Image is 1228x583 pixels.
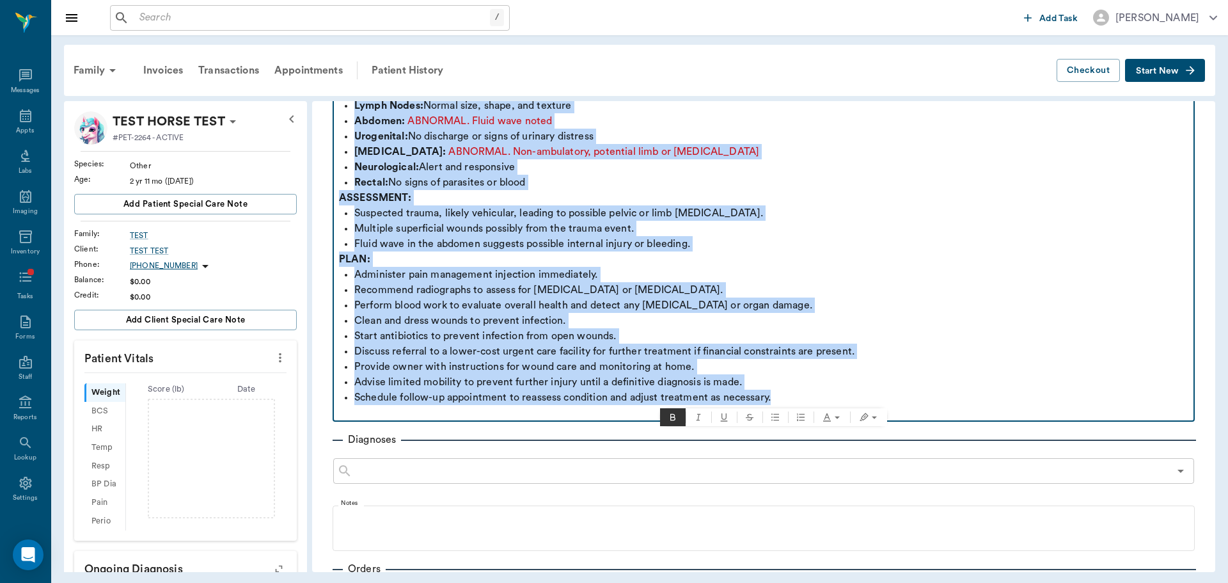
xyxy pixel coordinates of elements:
p: TEST HORSE TEST [113,111,225,132]
p: Multiple superficial wounds possibly from the trauma event. [354,221,1188,236]
div: Imaging [13,207,38,216]
p: Fluid wave in the abdomen suggests possible internal injury or bleeding. [354,236,1188,252]
strong: Lymph Nodes: [354,100,423,111]
div: HR [84,420,125,439]
div: Other [130,160,297,172]
div: Messages [11,86,40,95]
button: Add patient Special Care Note [74,194,297,214]
span: Underline (⌃U) [711,408,737,426]
div: Staff [19,372,32,382]
strong: Abdomen: [354,116,405,126]
p: No signs of parasites or blood [354,175,1188,190]
button: Bulleted list [762,408,788,426]
button: Bold [660,408,686,426]
strong: PLAN: [339,254,370,264]
a: Invoices [136,55,191,86]
button: more [270,347,290,369]
div: Balance : [74,274,130,285]
strong: Urogenital: [354,131,408,141]
div: Appts [16,126,34,136]
p: [PHONE_NUMBER] [130,260,198,271]
p: No discharge or signs of urinary distress [354,129,1188,144]
p: Suspected trauma, likely vehicular, leading to possible pelvic or limb [MEDICAL_DATA]. [354,205,1188,221]
div: Pain [84,493,125,512]
p: Diagnoses [343,432,401,447]
div: 2 yr 11 mo ([DATE]) [130,175,297,187]
strong: Neurological: [354,162,419,172]
span: Bold (⌃B) [660,408,686,426]
button: [PERSON_NAME] [1083,6,1227,29]
div: Family : [74,228,130,239]
p: Start antibiotics to prevent infection from open wounds. [354,328,1188,344]
div: Reports [13,413,37,422]
div: Settings [13,493,38,503]
div: Lookup [14,453,36,463]
p: Clean and dress wounds to prevent infection. [354,313,1188,328]
a: TEST TEST [130,245,297,257]
p: Ongoing diagnosis [74,551,297,583]
div: $0.00 [130,276,297,287]
div: Family [66,55,128,86]
button: Text highlight [851,408,887,426]
div: Phone : [74,259,130,270]
div: BP Dia [84,475,125,494]
p: Advise limited mobility to prevent further injury until a definitive diagnosis is made. [354,374,1188,390]
p: Provide owner with instructions for wound care and monitoring at home. [354,359,1188,374]
p: Alert and responsive [354,159,1188,175]
span: Strikethrough (⌃D) [737,408,762,426]
p: Orders [343,561,386,577]
button: Add client Special Care Note [74,310,297,330]
div: Score ( lb ) [126,383,207,395]
p: Patient Vitals [74,340,297,372]
div: Tasks [17,292,33,301]
div: Temp [84,438,125,457]
strong: Rectal: [354,177,388,188]
p: Schedule follow-up appointment to reassess condition and adjust treatment as necessary. [354,390,1188,405]
button: Checkout [1057,59,1120,83]
div: Patient History [364,55,451,86]
a: Transactions [191,55,267,86]
button: Italic [686,408,711,426]
button: Add Task [1019,6,1083,29]
div: Client : [74,243,130,255]
span: Ordered list (⌃⇧9) [788,408,814,426]
button: Underline [711,408,737,426]
p: Perform blood work to evaluate overall health and detect any [MEDICAL_DATA] or organ damage. [354,298,1188,313]
div: Age : [74,173,130,185]
p: Recommend radiographs to assess for [MEDICAL_DATA] or [MEDICAL_DATA]. [354,282,1188,298]
label: Notes [341,499,358,507]
button: Strikethrough [737,408,762,426]
div: Forms [15,332,35,342]
div: Species : [74,158,130,170]
strong: [MEDICAL_DATA]: [354,147,446,157]
div: / [490,9,504,26]
a: Appointments [267,55,350,86]
strong: ASSESSMENT: [339,193,411,203]
p: #PET-2264 - ACTIVE [113,132,184,143]
div: Credit : [74,289,130,301]
span: ABNORMAL. Non-ambulatory, potential limb or [MEDICAL_DATA] [448,147,759,157]
span: Add patient Special Care Note [123,197,248,211]
div: BCS [84,402,125,420]
button: Open [1172,462,1190,480]
div: Weight [84,383,125,402]
p: Administer pain management injection immediately. [354,267,1188,282]
div: Labs [19,166,32,176]
button: Start New [1125,59,1205,83]
input: Search [134,9,490,27]
p: Normal size, shape, and texture [354,98,1188,113]
button: Text color [814,408,850,426]
div: Perio [84,512,125,531]
div: TEST [130,230,297,241]
div: Open Intercom Messenger [13,539,43,570]
div: Date [206,383,287,395]
div: Resp [84,457,125,475]
div: $0.00 [130,291,297,303]
span: Add client Special Care Note [126,313,246,327]
span: Bulleted list (⌃⇧8) [762,408,788,426]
